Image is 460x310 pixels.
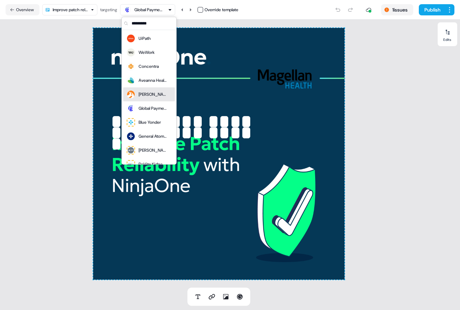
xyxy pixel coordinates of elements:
[205,6,238,13] div: Override template
[419,4,445,15] button: Publish
[100,6,117,13] div: targeting
[139,105,166,112] div: Global Payments Inc
[139,119,161,126] div: Blue Yonder
[139,35,151,42] div: UiPath
[53,6,88,13] div: Improve patch reliability
[139,91,166,98] div: [PERSON_NAME] Automotive
[139,133,166,140] div: General Atomics
[381,4,413,15] button: 1issues
[438,27,457,42] button: Edits
[120,4,175,15] button: Global Payments Inc
[139,161,166,168] div: DaVita Kidney Care
[139,147,166,154] div: [PERSON_NAME] Research
[6,4,39,15] button: Overview
[134,6,162,13] div: Global Payments Inc
[139,63,159,70] div: Concentra
[139,77,166,84] div: Aveanna Healthcare
[229,69,341,88] img: Image
[139,49,155,56] div: WeWork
